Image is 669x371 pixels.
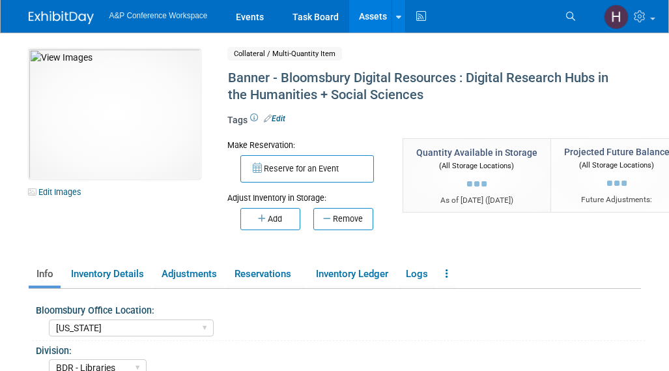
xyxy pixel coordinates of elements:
img: loading... [607,181,627,186]
button: Reserve for an Event [240,155,374,183]
img: loading... [467,181,487,186]
span: [DATE] [488,196,511,205]
img: Hannah Siegel [604,5,629,29]
div: (All Storage Locations) [416,159,537,171]
a: Info [29,263,61,286]
span: A&P Conference Workspace [109,11,208,20]
div: Bloomsbury Office Location: [36,301,645,317]
a: Logs [398,263,435,286]
div: Banner - Bloomsbury Digital Resources : Digital Research Hubs in the Humanities + Social Sciences [223,67,629,106]
div: Make Reservation: [227,138,383,151]
img: ExhibitDay [29,11,94,24]
button: Add [240,208,300,230]
span: Collateral / Multi-Quantity Item [227,47,342,61]
div: Division: [36,341,645,357]
div: Quantity Available in Storage [416,146,537,159]
div: As of [DATE] ( ) [416,195,537,206]
a: Adjustments [154,263,224,286]
a: Reservations [227,263,306,286]
a: Edit Images [29,184,87,200]
div: Tags [227,113,629,136]
img: View Images [29,49,201,179]
a: Inventory Ledger [308,263,395,286]
div: Adjust Inventory in Storage: [227,183,383,204]
button: Remove [313,208,373,230]
a: Edit [264,114,285,123]
a: Inventory Details [63,263,151,286]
